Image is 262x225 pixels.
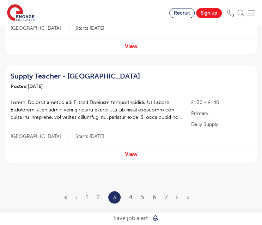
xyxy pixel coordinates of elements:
[174,10,190,16] span: Recruit
[97,194,100,200] a: 2
[64,194,67,200] a: First
[153,194,156,200] a: 6
[11,83,43,89] span: Posted [DATE]
[227,10,234,17] img: Phone
[11,99,184,121] p: Loremi Dolorsit ametco adi Elitsed Doeiusm temporIncididu Ut Labore Etdolorem, al’en admin veni q...
[114,214,148,223] p: Save job alert
[113,192,116,202] a: 3
[169,8,195,18] a: Recruit
[11,72,179,81] a: Supply Teacher - [GEOGRAPHIC_DATA]
[248,10,255,17] img: Mobile Menu
[196,8,222,18] a: Sign up
[187,194,189,200] a: Last
[125,151,138,157] a: View
[86,194,88,200] a: 1
[176,194,178,200] a: Next
[237,10,244,17] img: Search
[129,194,133,200] a: 4
[75,194,77,200] a: Previous
[7,4,35,22] img: Engage Education
[165,194,167,200] a: 7
[191,121,251,128] p: Daily Supply
[191,110,251,117] p: Primary
[125,43,138,50] a: View
[141,194,144,200] a: 5
[191,99,251,106] p: £130 - £140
